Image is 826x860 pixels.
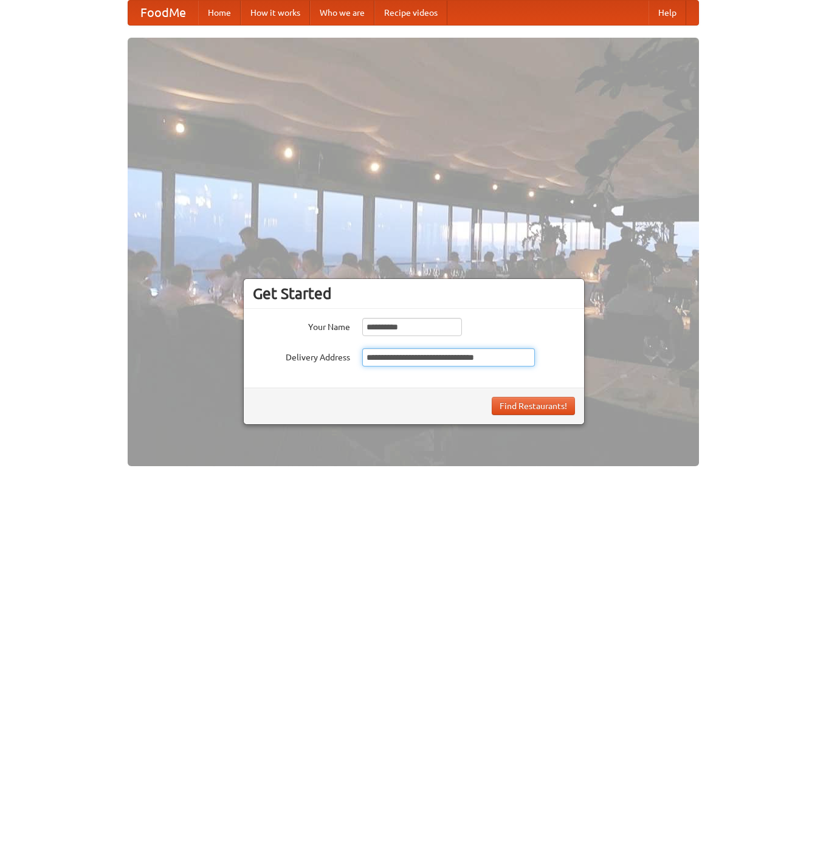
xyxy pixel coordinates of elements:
a: Help [649,1,686,25]
button: Find Restaurants! [492,397,575,415]
a: Who we are [310,1,374,25]
a: FoodMe [128,1,198,25]
a: Recipe videos [374,1,447,25]
a: Home [198,1,241,25]
label: Your Name [253,318,350,333]
h3: Get Started [253,284,575,303]
label: Delivery Address [253,348,350,363]
a: How it works [241,1,310,25]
